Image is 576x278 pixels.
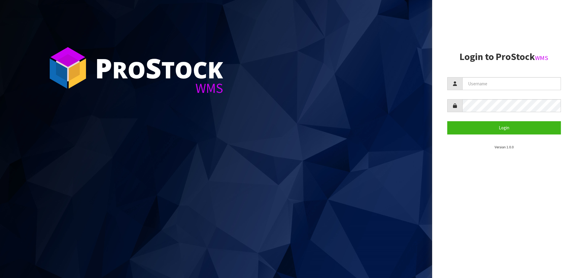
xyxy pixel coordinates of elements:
button: Login [447,121,561,134]
span: P [95,49,112,86]
h2: Login to ProStock [447,52,561,62]
small: Version 1.0.0 [495,145,514,149]
div: ro tock [95,54,223,81]
small: WMS [535,54,548,62]
div: WMS [95,81,223,95]
img: ProStock Cube [45,45,90,90]
input: Username [462,77,561,90]
span: S [146,49,161,86]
